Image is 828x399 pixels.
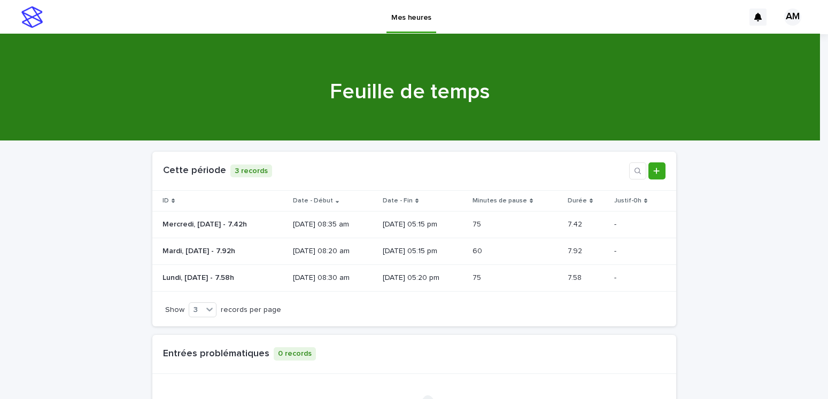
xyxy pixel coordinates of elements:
p: 75 [473,271,483,283]
p: Mardi, [DATE] - 7.92h [162,245,237,256]
p: ID [162,195,169,207]
p: Show [165,306,184,315]
tr: Mardi, [DATE] - 7.92hMardi, [DATE] - 7.92h [DATE] 08:20 am[DATE] 05:15 pm6060 7.927.92 - [152,238,676,265]
p: Lundi, [DATE] - 7.58h [162,271,236,283]
h1: Entrées problématiques [163,348,269,360]
div: 3 [189,304,203,316]
p: 7.58 [568,271,584,283]
p: - [614,273,666,283]
div: AM [784,9,801,26]
p: - [614,220,666,229]
p: 0 records [274,347,316,361]
p: [DATE] 08:30 am [293,273,374,283]
p: Minutes de pause [473,195,527,207]
p: 7.42 [568,218,584,229]
p: 3 records [230,165,272,178]
tr: Lundi, [DATE] - 7.58hLundi, [DATE] - 7.58h [DATE] 08:30 am[DATE] 05:20 pm7575 7.587.58 - [152,264,676,291]
h1: Cette période [163,165,226,177]
p: Justif-0h [614,195,641,207]
p: 75 [473,218,483,229]
p: [DATE] 05:15 pm [383,220,464,229]
p: [DATE] 05:20 pm [383,273,464,283]
p: [DATE] 08:20 am [293,247,374,256]
p: 7.92 [568,245,584,256]
h1: Feuille de temps [148,79,672,105]
p: Date - Début [293,195,333,207]
p: Durée [568,195,587,207]
tr: Mercredi, [DATE] - 7.42hMercredi, [DATE] - 7.42h [DATE] 08:35 am[DATE] 05:15 pm7575 7.427.42 - [152,212,676,238]
p: - [614,247,666,256]
a: Add new record [648,162,666,179]
img: stacker-logo-s-only.png [21,6,43,28]
p: Mercredi, 17 Sep '25 - 7.42h [162,218,249,229]
p: records per page [221,306,281,315]
p: 60 [473,245,484,256]
p: [DATE] 05:15 pm [383,247,464,256]
p: [DATE] 08:35 am [293,220,374,229]
p: Date - Fin [383,195,413,207]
